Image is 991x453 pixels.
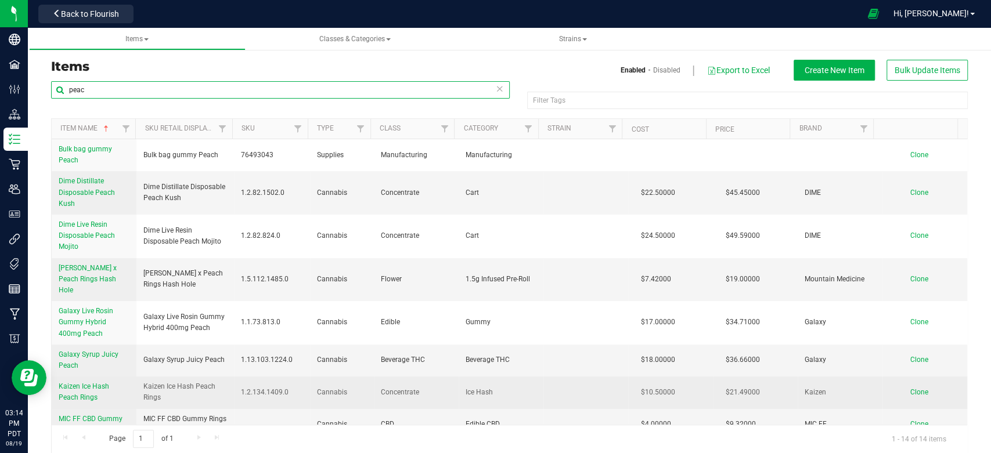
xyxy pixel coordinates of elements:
[720,351,766,368] span: $36.66000
[9,84,20,95] inline-svg: Configuration
[59,382,109,401] span: Kaizen Ice Hash Peach Rings
[519,119,538,139] a: Filter
[887,60,968,81] button: Bulk Update Items
[143,311,227,334] span: Galaxy Live Rosin Gummy Hybrid 400mg Peach
[547,124,571,132] a: Strain
[805,317,875,328] span: Galaxy
[910,388,928,396] span: Clone
[559,35,587,43] span: Strains
[854,119,873,139] a: Filter
[910,318,928,326] span: Clone
[632,125,649,133] a: Cost
[882,430,956,447] span: 1 - 14 of 14 items
[466,387,536,398] span: Ice Hash
[317,419,367,430] span: Cannabis
[720,184,766,201] span: $45.45000
[466,274,536,285] span: 1.5g Infused Pre-Roll
[51,60,501,74] h3: Items
[59,219,129,253] a: Dime Live Resin Disposable Peach Mojito
[910,151,939,159] a: Clone
[59,307,113,337] span: Galaxy Live Rosin Gummy Hybrid 400mg Peach
[143,354,225,365] span: Galaxy Syrup Juicy Peach
[805,387,875,398] span: Kaizen
[635,271,677,288] span: $7.42000
[910,231,939,240] a: Clone
[59,415,122,434] span: MIC FF CBD Gummy Rings Peach
[59,263,129,296] a: [PERSON_NAME] x Peach Rings Hash Hole
[910,388,939,396] a: Clone
[381,387,452,398] span: Concentrate
[59,144,129,166] a: Bulk bag gummy Peach
[910,356,928,364] span: Clone
[707,60,770,80] button: Export to Excel
[380,124,401,132] a: Class
[125,35,149,43] span: Items
[805,274,875,285] span: Mountain Medicine
[381,187,452,198] span: Concentrate
[910,275,928,283] span: Clone
[9,308,20,320] inline-svg: Manufacturing
[895,66,960,75] span: Bulk Update Items
[635,384,681,401] span: $10.50000
[9,34,20,45] inline-svg: Company
[635,416,677,433] span: $4.00000
[60,124,111,132] a: Item Name
[241,150,303,161] span: 76493043
[635,184,681,201] span: $22.50000
[805,419,875,430] span: MIC FF
[317,124,334,132] a: Type
[635,314,681,331] span: $17.00000
[9,333,20,345] inline-svg: Billing
[143,414,227,436] span: MIC FF CBD Gummy Rings Peach
[59,264,117,294] span: [PERSON_NAME] x Peach Rings Hash Hole
[59,349,129,371] a: Galaxy Syrup Juicy Peach
[910,356,939,364] a: Clone
[317,317,367,328] span: Cannabis
[466,150,536,161] span: Manufacturing
[241,187,303,198] span: 1.2.82.1502.0
[381,150,452,161] span: Manufacturing
[805,66,864,75] span: Create New Item
[910,420,939,428] a: Clone
[466,230,536,241] span: Cart
[910,275,939,283] a: Clone
[116,119,135,139] a: Filter
[145,124,232,132] a: Sku Retail Display Name
[9,183,20,195] inline-svg: Users
[317,150,367,161] span: Supplies
[241,274,303,285] span: 1.5.112.1485.0
[143,182,227,204] span: Dime Distillate Disposable Peach Kush
[143,150,218,161] span: Bulk bag gummy Peach
[59,220,115,251] span: Dime Live Resin Disposable Peach Mojito
[317,387,367,398] span: Cannabis
[381,354,452,365] span: Beverage THC
[893,9,969,18] span: Hi, [PERSON_NAME]!
[9,283,20,295] inline-svg: Reports
[59,306,129,339] a: Galaxy Live Rosin Gummy Hybrid 400mg Peach
[805,187,875,198] span: DIME
[241,387,303,398] span: 1.2.134.1409.0
[910,420,928,428] span: Clone
[317,187,367,198] span: Cannabis
[720,416,762,433] span: $9.32000
[99,430,183,448] span: Page of 1
[317,230,367,241] span: Cannabis
[143,268,227,290] span: [PERSON_NAME] x Peach Rings Hash Hole
[603,119,622,139] a: Filter
[288,119,307,139] a: Filter
[241,354,303,365] span: 1.13.103.1224.0
[317,274,367,285] span: Cannabis
[59,177,115,207] span: Dime Distillate Disposable Peach Kush
[720,384,766,401] span: $21.49000
[466,187,536,198] span: Cart
[910,151,928,159] span: Clone
[805,354,875,365] span: Galaxy
[242,124,255,132] a: SKU
[466,419,536,430] span: Edible CBD
[860,2,886,25] span: Open Ecommerce Menu
[5,408,23,439] p: 03:14 PM PDT
[621,65,646,75] a: Enabled
[466,317,536,328] span: Gummy
[9,108,20,120] inline-svg: Distribution
[381,317,452,328] span: Edible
